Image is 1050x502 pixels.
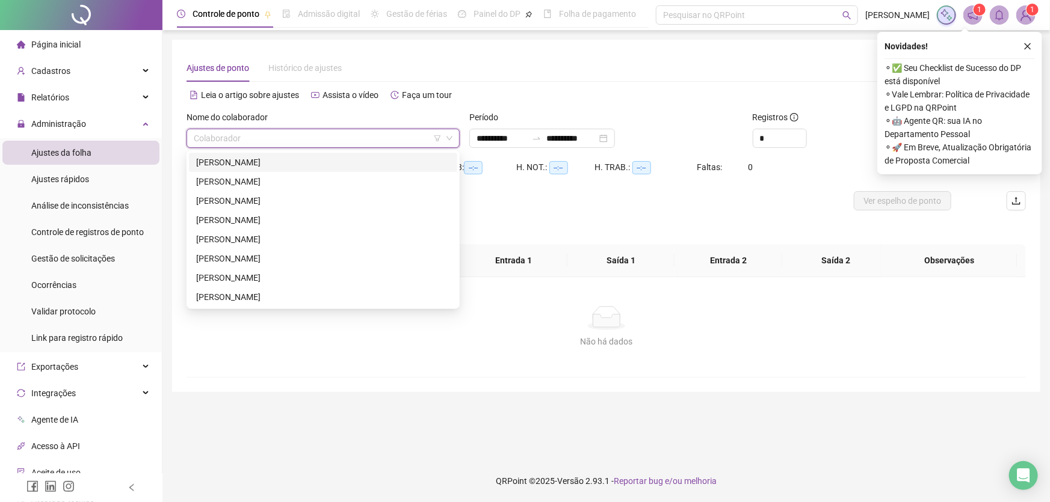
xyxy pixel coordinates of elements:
div: CARLOS ALBERTO DA CRUZ ABREU [189,249,457,268]
span: file-done [282,10,291,18]
span: upload [1011,196,1021,206]
img: 58223 [1017,6,1035,24]
span: Acesso à API [31,441,80,451]
div: ALAN NICACIO ANDRADE [189,153,457,172]
label: Período [469,111,506,124]
span: Controle de ponto [193,9,259,19]
span: [PERSON_NAME] [865,8,930,22]
div: [PERSON_NAME] [196,252,450,265]
th: Observações [881,244,1018,277]
div: [PERSON_NAME] [196,213,450,227]
label: Nome do colaborador [187,111,276,124]
span: 1 [978,5,982,14]
span: --:-- [464,161,483,174]
span: Exportações [31,362,78,372]
span: Versão [557,476,584,486]
th: Entrada 1 [460,244,567,277]
div: Open Intercom Messenger [1009,461,1038,490]
span: pushpin [525,11,533,18]
span: Registros [753,111,798,124]
span: ⚬ 🚀 Em Breve, Atualização Obrigatória de Proposta Comercial [885,141,1035,167]
span: facebook [26,480,39,492]
span: --:-- [632,161,651,174]
div: H. NOT.: [517,161,595,174]
span: info-circle [790,113,798,121]
sup: Atualize o seu contato no menu Meus Dados [1027,4,1039,16]
span: Análise de inconsistências [31,201,129,210]
footer: QRPoint © 2025 - 2.93.1 - [162,460,1050,502]
div: ANA PAULA ALBERNAZ SANTANA [189,172,457,191]
span: bell [994,10,1005,20]
span: notification [968,10,978,20]
span: file [17,93,25,102]
span: Leia o artigo sobre ajustes [201,90,299,100]
span: Novidades ! [885,40,928,53]
span: Aceite de uso [31,468,81,477]
span: Assista o vídeo [323,90,378,100]
span: sun [371,10,379,18]
span: Link para registro rápido [31,333,123,343]
span: sync [17,389,25,397]
span: Folha de pagamento [559,9,636,19]
span: pushpin [264,11,271,18]
span: Agente de IA [31,415,78,424]
div: BRUNO VINICIO MARQUES VILAS BOAS [189,230,457,249]
span: Página inicial [31,40,81,49]
span: Ajustes rápidos [31,174,89,184]
span: Administração [31,119,86,129]
span: to [532,133,542,143]
span: book [543,10,552,18]
img: sparkle-icon.fc2bf0ac1784a2077858766a79e2daf3.svg [940,8,953,22]
span: ⚬ 🤖 Agente QR: sua IA no Departamento Pessoal [885,114,1035,141]
span: left [128,483,136,492]
div: [PERSON_NAME] [196,271,450,284]
span: filter [434,135,441,142]
span: history [391,91,399,99]
span: close [1024,42,1032,51]
span: Validar protocolo [31,307,96,316]
button: Ver espelho de ponto [854,191,951,210]
span: Admissão digital [298,9,360,19]
th: Saída 1 [567,244,675,277]
span: clock-circle [177,10,185,18]
div: [PERSON_NAME] [196,290,450,304]
div: [PERSON_NAME] [196,175,450,188]
span: Faça um tour [402,90,452,100]
div: [PERSON_NAME] [196,233,450,246]
span: 0 [749,162,753,172]
div: CARLOS SANTOS DOS REIS [189,287,457,307]
div: ANA PAULA DA GAMA AMORIM [189,191,457,210]
span: Controle de registros de ponto [31,227,144,237]
span: youtube [311,91,320,99]
span: Faltas: [697,162,724,172]
span: Histórico de ajustes [268,63,342,73]
span: Relatórios [31,93,69,102]
span: Gestão de solicitações [31,254,115,263]
span: Ajustes de ponto [187,63,249,73]
span: api [17,442,25,450]
sup: 1 [974,4,986,16]
span: export [17,363,25,371]
th: Entrada 2 [675,244,782,277]
span: linkedin [45,480,57,492]
span: user-add [17,67,25,75]
span: lock [17,120,25,128]
div: H. TRAB.: [595,161,697,174]
span: instagram [63,480,75,492]
span: search [842,11,851,20]
span: swap-right [532,133,542,143]
span: Cadastros [31,66,70,76]
span: home [17,40,25,49]
span: audit [17,468,25,477]
div: HE 3: [446,161,516,174]
span: --:-- [549,161,568,174]
span: 1 [1031,5,1035,14]
span: Ocorrências [31,280,76,290]
span: Reportar bug e/ou melhoria [614,476,717,486]
div: CARLOS ALBERTO SILVA SOUZA [189,268,457,287]
span: ⚬ Vale Lembrar: Política de Privacidade e LGPD na QRPoint [885,88,1035,114]
span: Ajustes da folha [31,148,91,158]
div: [PERSON_NAME] [196,194,450,207]
span: file-text [190,91,198,99]
div: Não há dados [201,335,1011,348]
